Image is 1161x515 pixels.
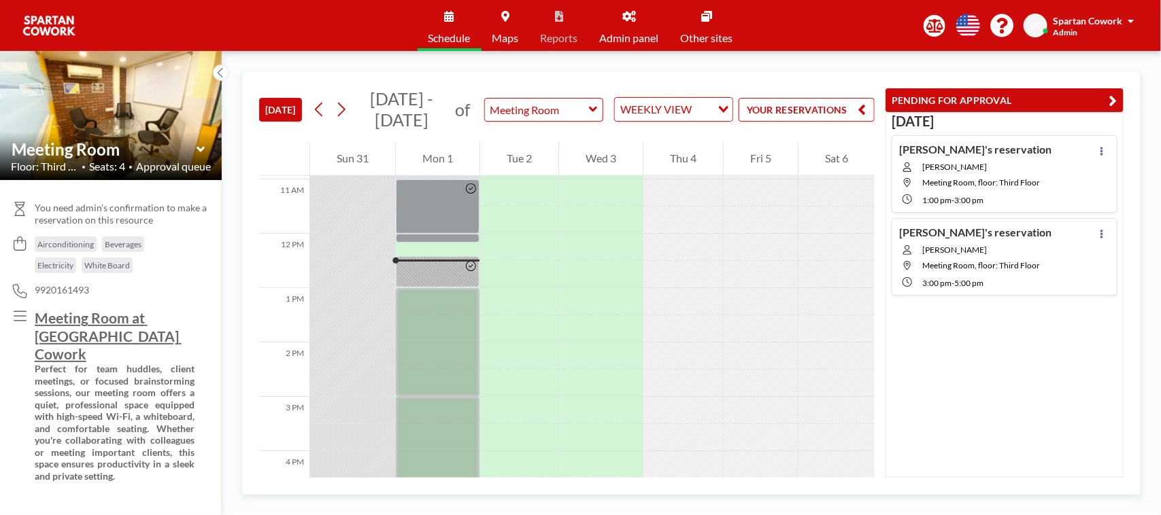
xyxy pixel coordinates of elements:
[600,33,659,43] span: Admin panel
[899,143,1051,156] h4: [PERSON_NAME]'s reservation
[643,142,723,176] div: Thu 4
[492,33,519,43] span: Maps
[1053,27,1077,37] span: Admin
[1030,20,1041,32] span: SC
[724,142,798,176] div: Fri 5
[259,234,309,288] div: 12 PM
[922,245,1054,255] span: [PERSON_NAME]
[84,260,130,270] span: White Board
[396,142,479,176] div: Mon 1
[559,142,643,176] div: Wed 3
[35,309,182,362] u: Meeting Room at [GEOGRAPHIC_DATA] Cowork
[954,195,983,205] span: 3:00 PM
[798,142,875,176] div: Sat 6
[105,239,141,249] span: Beverages
[37,239,94,249] span: Airconditioning
[259,288,309,342] div: 1 PM
[480,142,558,176] div: Tue 2
[696,101,710,118] input: Search for option
[886,88,1124,112] button: PENDING FOR APPROVAL
[615,98,733,121] div: Search for option
[618,101,694,118] span: WEEKLY VIEW
[370,88,433,130] span: [DATE] - [DATE]
[12,139,197,159] input: Meeting Room
[1053,15,1122,26] span: Spartan Cowork
[428,33,471,43] span: Schedule
[952,195,954,205] span: -
[922,195,952,205] span: 1:00 PM
[892,113,1117,130] h3: [DATE]
[22,12,76,39] img: organization-logo
[82,162,86,171] span: •
[952,278,954,288] span: -
[259,397,309,451] div: 3 PM
[89,160,125,173] span: Seats: 4
[310,142,395,176] div: Sun 31
[35,284,89,296] span: 9920161493
[11,160,78,173] span: Floor: Third Flo...
[129,162,133,171] span: •
[739,98,875,122] button: YOUR RESERVATIONS
[922,177,1040,188] span: Meeting Room, floor: Third Floor
[136,160,211,173] span: Approval queue
[259,98,302,122] button: [DATE]
[259,179,309,234] div: 11 AM
[922,260,1040,270] span: Meeting Room, floor: Third Floor
[899,226,1051,239] h4: [PERSON_NAME]'s reservation
[485,99,589,121] input: Meeting Room
[37,260,73,270] span: Electricity
[259,342,309,397] div: 2 PM
[35,363,197,482] strong: Perfect for team huddles, client meetings, or focused brainstorming sessions, our meeting room of...
[455,99,470,120] span: of
[922,278,952,288] span: 3:00 PM
[541,33,578,43] span: Reports
[259,451,309,505] div: 4 PM
[35,202,211,226] span: You need admin's confirmation to make a reservation on this resource
[954,278,983,288] span: 5:00 PM
[922,162,1054,172] span: [PERSON_NAME]
[681,33,733,43] span: Other sites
